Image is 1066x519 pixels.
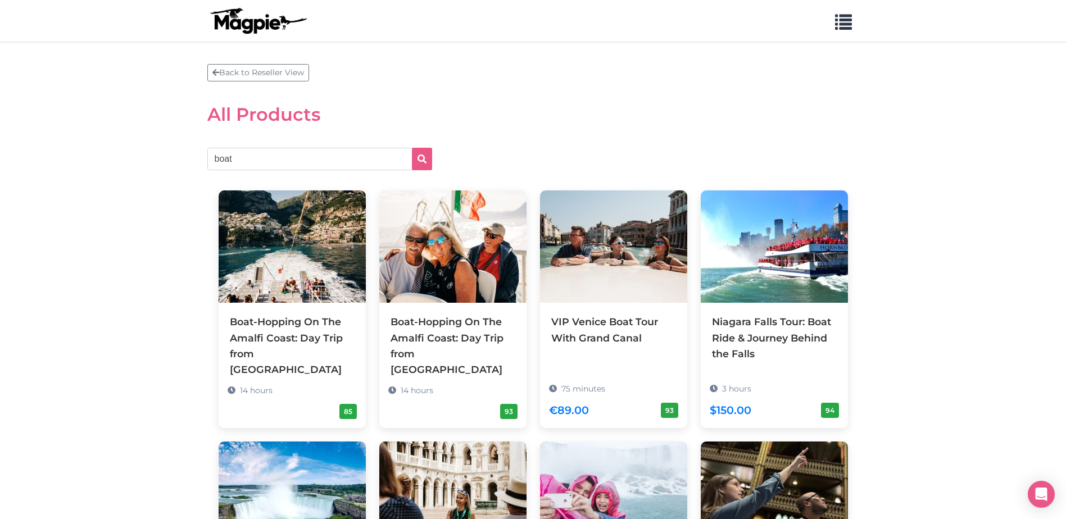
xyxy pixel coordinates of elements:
[561,384,605,394] span: 75 minutes
[551,314,676,345] div: VIP Venice Boat Tour With Grand Canal
[821,403,839,418] div: 94
[1028,481,1055,508] div: Open Intercom Messenger
[230,314,355,377] div: Boat-Hopping On The Amalfi Coast: Day Trip from [GEOGRAPHIC_DATA]
[379,190,527,428] a: Boat-Hopping On The Amalfi Coast: Day Trip from [GEOGRAPHIC_DATA] 14 hours 93
[701,190,848,303] img: Niagara Falls Tour: Boat Ride & Journey Behind the Falls
[207,148,432,170] input: Search products...
[219,190,366,303] img: Boat-Hopping On The Amalfi Coast: Day Trip from Rome
[379,190,527,303] img: Boat-Hopping On The Amalfi Coast: Day Trip from Rome
[701,190,848,412] a: Niagara Falls Tour: Boat Ride & Journey Behind the Falls 3 hours $150.00 94
[207,64,309,81] a: Back to Reseller View
[339,404,357,419] div: 85
[710,402,751,419] div: $150.00
[500,404,518,419] div: 93
[207,7,309,34] img: logo-ab69f6fb50320c5b225c76a69d11143b.png
[722,384,751,394] span: 3 hours
[207,104,859,125] h2: All Products
[391,314,515,377] div: Boat-Hopping On The Amalfi Coast: Day Trip from [GEOGRAPHIC_DATA]
[240,385,273,395] span: 14 hours
[549,402,589,419] div: €89.00
[540,190,687,303] img: VIP Venice Boat Tour With Grand Canal
[540,190,687,396] a: VIP Venice Boat Tour With Grand Canal 75 minutes €89.00 93
[401,385,433,395] span: 14 hours
[661,403,678,418] div: 93
[219,190,366,428] a: Boat-Hopping On The Amalfi Coast: Day Trip from [GEOGRAPHIC_DATA] 14 hours 85
[712,314,837,361] div: Niagara Falls Tour: Boat Ride & Journey Behind the Falls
